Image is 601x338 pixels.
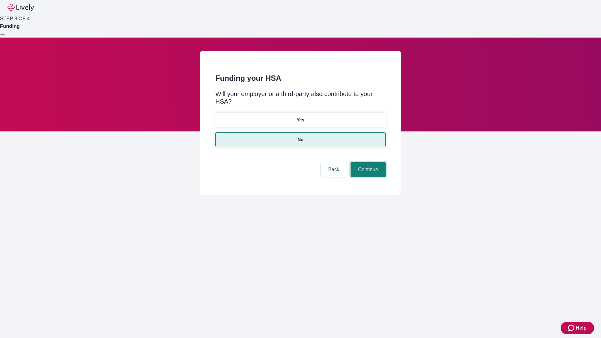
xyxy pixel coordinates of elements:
[297,117,304,123] p: Yes
[215,132,386,147] button: No
[568,324,576,332] svg: Zendesk support icon
[561,322,594,334] button: Zendesk support iconHelp
[351,162,386,177] button: Continue
[321,162,347,177] button: Back
[576,324,587,332] span: Help
[298,136,304,143] p: No
[8,4,34,11] img: Lively
[215,113,386,127] button: Yes
[215,73,386,84] h2: Funding your HSA
[215,90,386,105] div: Will your employer or a third-party also contribute to your HSA?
